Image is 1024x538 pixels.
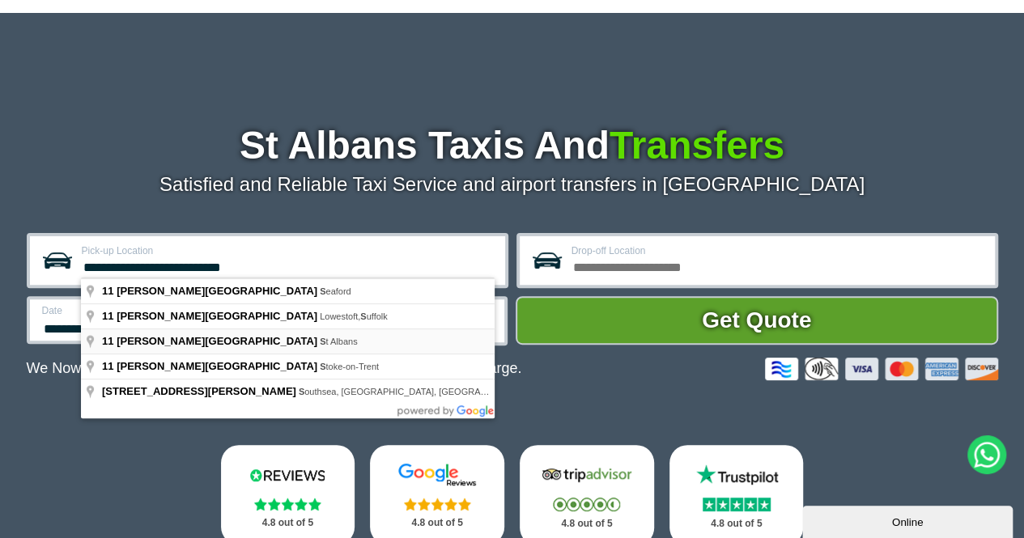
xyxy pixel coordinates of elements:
[27,126,998,165] h1: St Albans Taxis And
[320,286,325,296] span: S
[102,310,113,322] span: 11
[516,296,998,345] button: Get Quote
[239,463,336,487] img: Reviews.io
[320,311,388,321] span: Lowestoft, uffolk
[802,502,1016,538] iframe: chat widget
[703,498,771,511] img: Stars
[102,285,113,297] span: 11
[117,360,317,372] span: [PERSON_NAME][GEOGRAPHIC_DATA]
[102,360,113,372] span: 11
[553,498,620,511] img: Stars
[320,362,325,371] span: S
[239,513,338,533] p: 4.8 out of 5
[102,385,296,397] span: [STREET_ADDRESS][PERSON_NAME]
[404,498,471,510] img: Stars
[117,335,317,347] span: [PERSON_NAME][GEOGRAPHIC_DATA]
[687,514,786,534] p: 4.8 out of 5
[320,337,357,346] span: t Albans
[254,498,321,510] img: Stars
[117,310,317,322] span: [PERSON_NAME][GEOGRAPHIC_DATA]
[320,362,379,371] span: toke-on-Trent
[537,514,636,534] p: 4.8 out of 5
[389,463,486,487] img: Google
[765,358,998,380] img: Credit And Debit Cards
[538,463,635,487] img: Tripadvisor
[360,311,366,321] span: S
[299,387,532,396] span: outhsea, [GEOGRAPHIC_DATA], [GEOGRAPHIC_DATA]
[320,286,351,296] span: eaford
[27,360,522,377] p: We Now Accept Card & Contactless Payment In
[27,173,998,196] p: Satisfied and Reliable Taxi Service and airport transfers in [GEOGRAPHIC_DATA]
[117,285,317,297] span: [PERSON_NAME][GEOGRAPHIC_DATA]
[688,463,785,487] img: Trustpilot
[299,387,304,396] span: S
[571,246,985,256] label: Drop-off Location
[388,513,487,533] p: 4.8 out of 5
[102,335,113,347] span: 11
[610,124,784,167] span: Transfers
[82,246,495,256] label: Pick-up Location
[320,337,325,346] span: S
[42,306,250,316] label: Date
